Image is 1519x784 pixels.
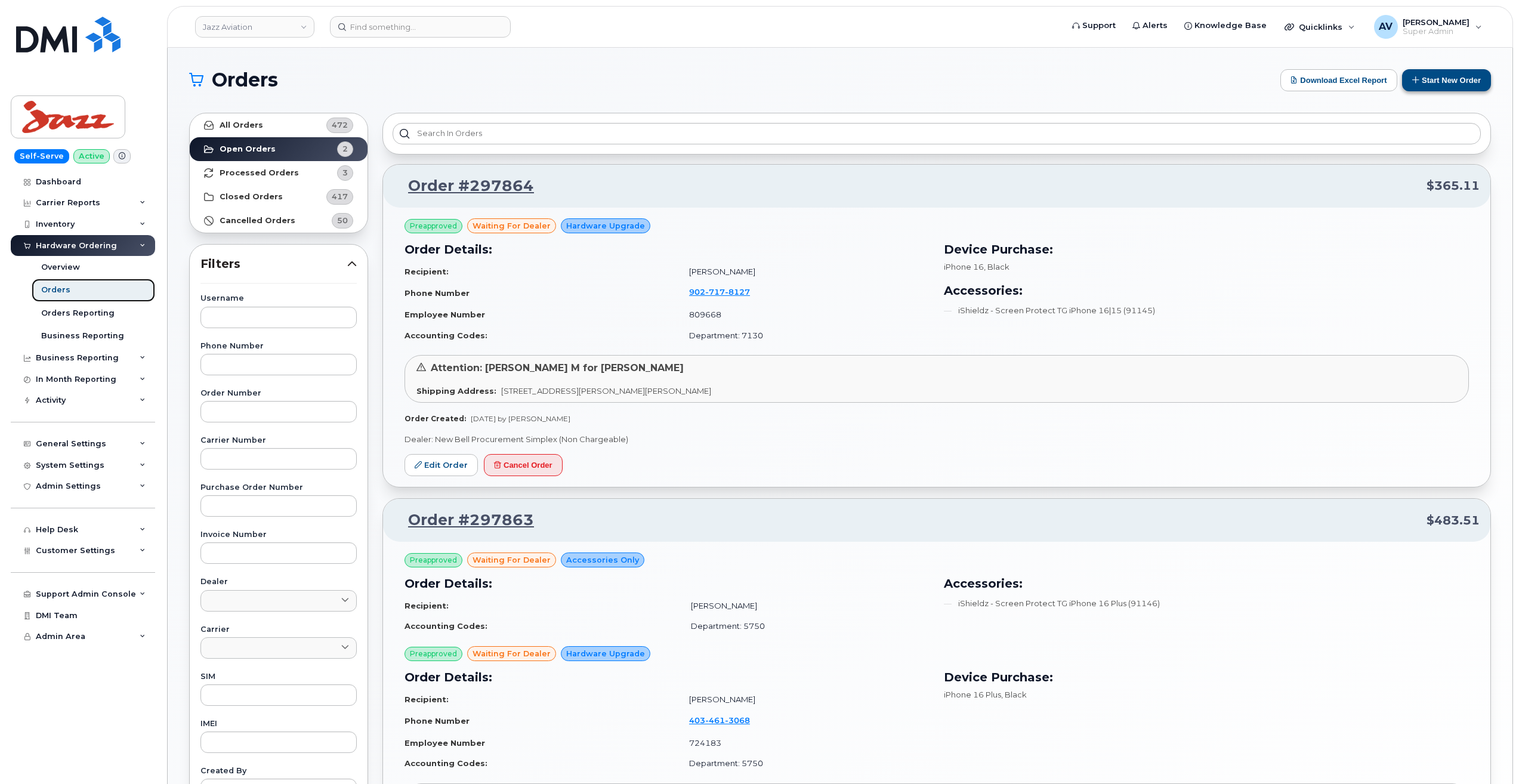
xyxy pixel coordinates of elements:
[220,168,299,178] strong: Processed Orders
[1427,512,1480,529] span: $483.51
[566,554,639,566] span: Accessories Only
[501,386,711,396] span: [STREET_ADDRESS][PERSON_NAME][PERSON_NAME]
[200,673,357,681] label: SIM
[944,668,1469,686] h3: Device Purchase:
[190,161,368,185] a: Processed Orders3
[200,342,357,350] label: Phone Number
[705,287,725,297] span: 717
[200,255,347,273] span: Filters
[944,262,984,271] span: iPhone 16
[405,331,487,340] strong: Accounting Codes:
[337,215,348,226] span: 50
[405,310,485,319] strong: Employee Number
[190,209,368,233] a: Cancelled Orders50
[405,267,449,276] strong: Recipient:
[1280,69,1397,91] button: Download Excel Report
[678,753,930,774] td: Department: 5750
[410,221,457,232] span: Preapproved
[200,767,357,775] label: Created By
[405,575,930,592] h3: Order Details:
[405,738,485,748] strong: Employee Number
[212,71,278,89] span: Orders
[473,648,551,659] span: waiting for dealer
[678,733,930,754] td: 724183
[944,575,1469,592] h3: Accessories:
[678,689,930,710] td: [PERSON_NAME]
[405,621,487,631] strong: Accounting Codes:
[405,695,449,704] strong: Recipient:
[405,716,470,726] strong: Phone Number
[944,690,1001,699] span: iPhone 16 Plus
[944,240,1469,258] h3: Device Purchase:
[220,192,283,202] strong: Closed Orders
[393,123,1481,144] input: Search in orders
[200,720,357,728] label: IMEI
[678,304,930,325] td: 809668
[689,287,764,297] a: 9027178127
[394,175,534,197] a: Order #297864
[705,715,725,725] span: 461
[220,216,295,226] strong: Cancelled Orders
[332,191,348,202] span: 417
[431,362,684,374] span: Attention: [PERSON_NAME] M for [PERSON_NAME]
[405,668,930,686] h3: Order Details:
[1001,690,1027,699] span: , Black
[1427,177,1480,195] span: $365.11
[416,386,496,396] strong: Shipping Address:
[200,484,357,492] label: Purchase Order Number
[484,454,563,476] button: Cancel Order
[471,414,570,423] span: [DATE] by [PERSON_NAME]
[410,555,457,566] span: Preapproved
[944,598,1469,609] li: iShieldz - Screen Protect TG iPhone 16 Plus (91146)
[190,113,368,137] a: All Orders472
[689,715,750,725] span: 403
[566,220,645,232] span: Hardware Upgrade
[394,510,534,531] a: Order #297863
[200,390,357,397] label: Order Number
[1402,69,1491,91] button: Start New Order
[944,282,1469,300] h3: Accessories:
[220,121,263,130] strong: All Orders
[200,578,357,586] label: Dealer
[678,325,930,346] td: Department: 7130
[473,220,551,232] span: waiting for dealer
[689,287,750,297] span: 902
[405,601,449,610] strong: Recipient:
[725,715,750,725] span: 3068
[405,288,470,298] strong: Phone Number
[405,240,930,258] h3: Order Details:
[200,531,357,539] label: Invoice Number
[200,295,357,303] label: Username
[405,758,487,768] strong: Accounting Codes:
[689,715,764,725] a: 4034613068
[332,119,348,131] span: 472
[725,287,750,297] span: 8127
[220,144,276,154] strong: Open Orders
[405,454,478,476] a: Edit Order
[678,261,930,282] td: [PERSON_NAME]
[984,262,1009,271] span: , Black
[342,143,348,155] span: 2
[405,414,466,423] strong: Order Created:
[410,649,457,659] span: Preapproved
[200,626,357,634] label: Carrier
[190,185,368,209] a: Closed Orders417
[566,648,645,659] span: Hardware Upgrade
[473,554,551,566] span: waiting for dealer
[190,137,368,161] a: Open Orders2
[200,437,357,445] label: Carrier Number
[680,595,930,616] td: [PERSON_NAME]
[944,305,1469,316] li: iShieldz - Screen Protect TG iPhone 16|15 (91145)
[405,434,1469,445] p: Dealer: New Bell Procurement Simplex (Non Chargeable)
[342,167,348,178] span: 3
[680,616,930,637] td: Department: 5750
